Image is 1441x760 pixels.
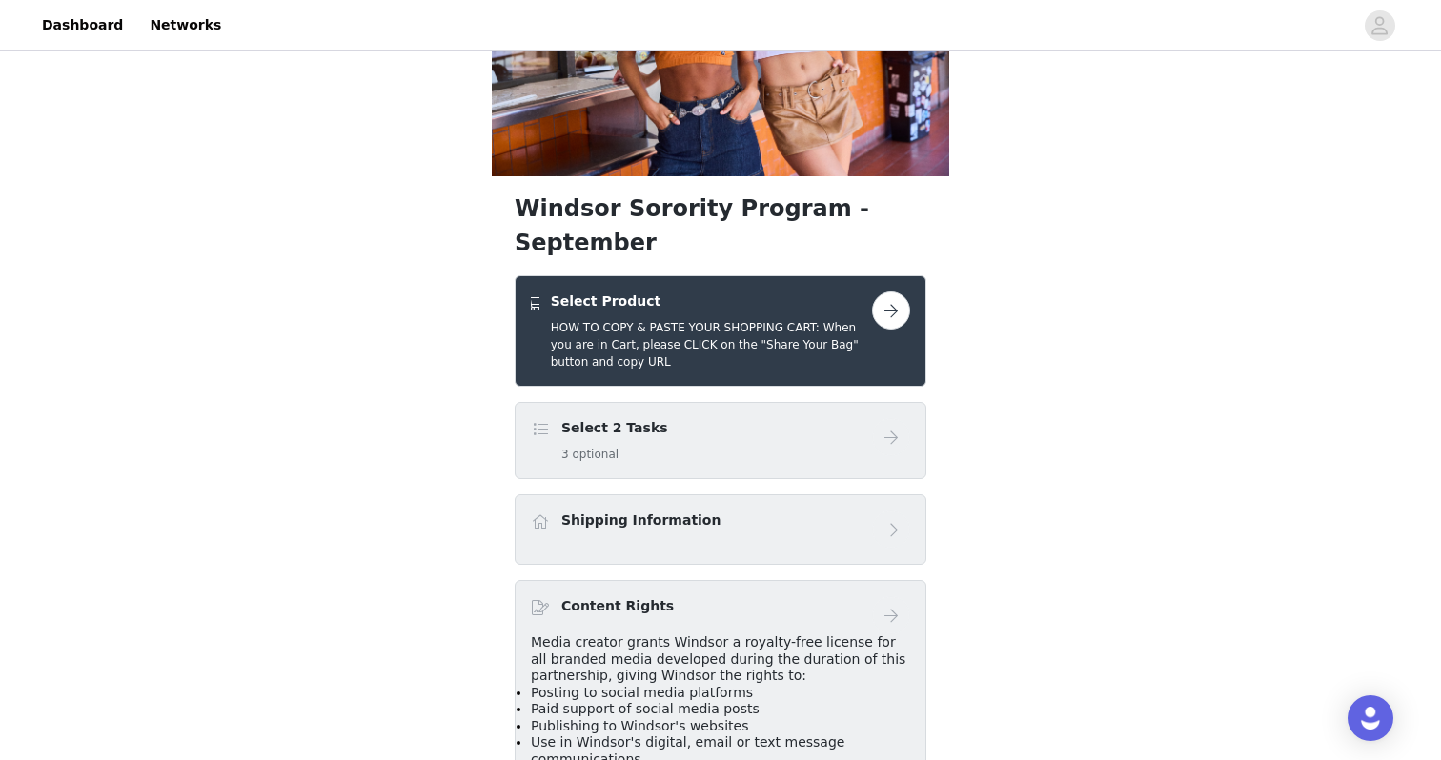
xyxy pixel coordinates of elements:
[138,4,233,47] a: Networks
[30,4,134,47] a: Dashboard
[1348,695,1393,741] div: Open Intercom Messenger
[1370,10,1389,41] div: avatar
[561,418,668,438] h4: Select 2 Tasks
[515,494,926,565] div: Shipping Information
[551,319,872,370] h5: HOW TO COPY & PASTE YOUR SHOPPING CART: When you are in Cart, please CLICK on the "Share Your Bag...
[561,510,720,530] h4: Shipping Information
[531,718,748,733] span: Publishing to Windsor's websites
[531,685,753,700] span: Posting to social media platforms
[561,446,668,463] h5: 3 optional
[515,402,926,479] div: Select 2 Tasks
[515,275,926,387] div: Select Product
[515,191,926,260] h1: Windsor Sorority Program - September
[551,291,872,311] h4: Select Product
[531,701,760,716] span: Paid support of social media posts
[561,596,674,616] h4: Content Rights
[531,634,905,683] span: Media creator grants Windsor a royalty-free license for all branded media developed during the du...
